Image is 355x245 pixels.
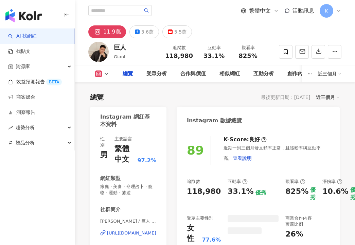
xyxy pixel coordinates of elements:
[8,125,13,130] span: rise
[228,186,253,197] div: 33.1%
[174,27,187,37] div: 5.5萬
[224,145,330,165] div: 近期一到三個月發文頻率正常，且漲粉率與互動率高。
[100,113,153,128] div: Instagram 網紅基本資料
[187,186,221,197] div: 118,980
[8,33,37,40] a: searchAI 找網紅
[219,70,240,78] div: 相似網紅
[285,179,305,185] div: 觀看率
[187,223,200,244] div: 女性
[16,59,30,74] span: 資源庫
[187,179,200,185] div: 追蹤數
[114,54,126,59] span: Giant
[100,150,108,160] div: 男
[16,120,35,135] span: 趨勢分析
[88,25,126,38] button: 11.9萬
[285,215,316,227] div: 商業合作內容覆蓋比例
[249,7,271,15] span: 繁體中文
[100,206,121,213] div: 社群簡介
[141,27,154,37] div: 3.6萬
[235,44,261,51] div: 觀看率
[255,189,266,197] div: 優秀
[165,44,193,51] div: 追蹤數
[16,135,35,150] span: 競品分析
[8,109,35,116] a: 洞察報告
[114,144,136,165] div: 繁體中文
[100,184,156,196] span: 家庭 · 美食 · 命理占卜 · 寵物 · 運動 · 旅遊
[8,48,31,55] a: 找貼文
[100,230,156,236] a: [URL][DOMAIN_NAME]
[123,70,133,78] div: 總覽
[162,25,192,38] button: 5.5萬
[325,7,328,15] span: K
[318,68,341,79] div: 近三個月
[285,229,303,240] div: 26%
[224,136,267,143] div: K-Score :
[100,136,108,148] div: 性別
[202,236,221,244] div: 77.6%
[232,151,252,165] button: 查看說明
[316,93,340,102] div: 近三個月
[201,44,227,51] div: 互動率
[107,230,156,236] div: [URL][DOMAIN_NAME]
[146,70,167,78] div: 受眾分析
[187,143,204,157] div: 89
[285,186,308,202] div: 825%
[114,43,126,52] div: 巨人
[287,70,318,78] div: 創作內容分析
[137,157,156,164] span: 97.2%
[88,42,109,62] img: KOL Avatar
[90,93,104,102] div: 總覽
[187,215,213,221] div: 受眾主要性別
[310,186,316,202] div: 優秀
[144,8,149,13] span: search
[292,7,314,14] span: 活動訊息
[5,9,42,22] img: logo
[238,53,258,59] span: 825%
[322,186,348,197] div: 10.6%
[8,79,62,85] a: 效益預測報告BETA
[187,117,242,124] div: Instagram 數據總覽
[8,94,35,101] a: 商案媒合
[180,70,206,78] div: 合作與價值
[114,136,132,142] div: 主要語言
[203,53,225,59] span: 33.1%
[249,136,260,143] div: 良好
[322,179,342,185] div: 漲粉率
[233,156,252,161] span: 查看說明
[261,95,310,100] div: 最後更新日期：[DATE]
[100,218,156,224] span: [PERSON_NAME] / 巨人 Giant | qwe821122
[103,27,121,37] div: 11.9萬
[129,25,159,38] button: 3.6萬
[253,70,274,78] div: 互動分析
[165,52,193,59] span: 118,980
[100,175,121,182] div: 網紅類型
[228,179,248,185] div: 互動率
